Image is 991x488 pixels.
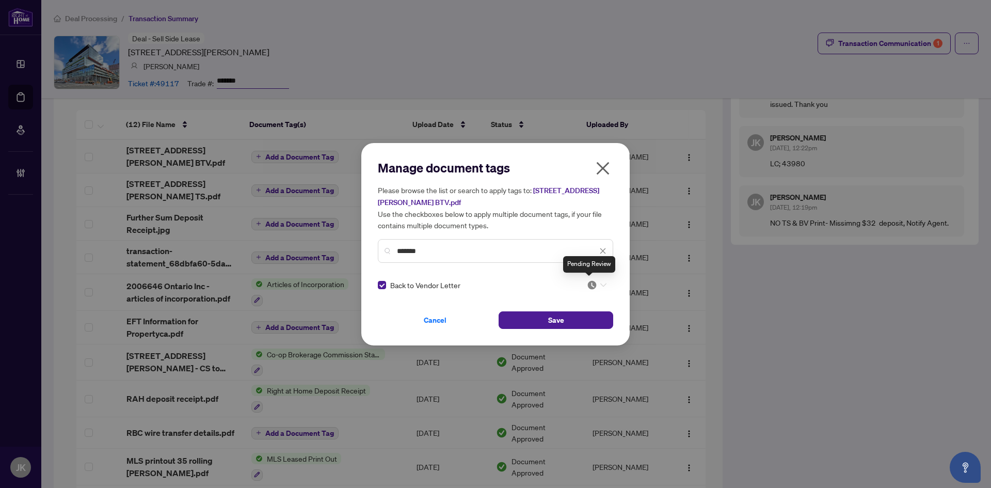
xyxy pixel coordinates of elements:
[424,312,446,328] span: Cancel
[950,452,981,483] button: Open asap
[378,160,613,176] h2: Manage document tags
[599,247,606,255] span: close
[548,312,564,328] span: Save
[563,256,615,273] div: Pending Review
[587,280,606,290] span: Pending Review
[499,311,613,329] button: Save
[587,280,597,290] img: status
[378,311,492,329] button: Cancel
[378,186,599,207] span: [STREET_ADDRESS][PERSON_NAME] BTV.pdf
[595,160,611,177] span: close
[390,279,460,291] span: Back to Vendor Letter
[378,184,613,231] h5: Please browse the list or search to apply tags to: Use the checkboxes below to apply multiple doc...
